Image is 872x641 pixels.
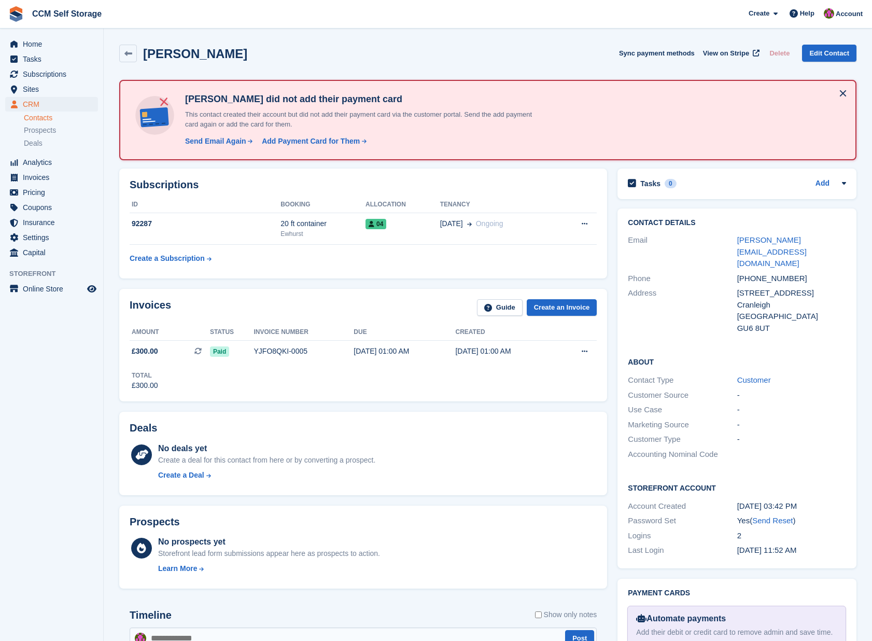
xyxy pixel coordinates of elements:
[628,273,737,285] div: Phone
[23,52,85,66] span: Tasks
[5,37,98,51] a: menu
[5,200,98,215] a: menu
[23,82,85,96] span: Sites
[765,45,794,62] button: Delete
[181,93,544,105] h4: [PERSON_NAME] did not add their payment card
[628,515,737,527] div: Password Set
[365,197,440,213] th: Allocation
[280,218,365,229] div: 20 ft container
[636,612,837,625] div: Automate payments
[455,324,557,341] th: Created
[619,45,695,62] button: Sync payment methods
[254,346,354,357] div: YJFO8QKI-0005
[24,125,98,136] a: Prospects
[455,346,557,357] div: [DATE] 01:00 AM
[23,170,85,185] span: Invoices
[133,93,177,137] img: no-card-linked-e7822e413c904bf8b177c4d89f31251c4716f9871600ec3ca5bfc59e148c83f4.svg
[210,346,229,357] span: Paid
[750,516,795,525] span: ( )
[737,515,846,527] div: Yes
[628,287,737,334] div: Address
[23,97,85,112] span: CRM
[158,442,375,455] div: No deals yet
[354,324,455,341] th: Due
[628,530,737,542] div: Logins
[365,219,386,229] span: 04
[130,609,172,621] h2: Timeline
[86,283,98,295] a: Preview store
[737,404,846,416] div: -
[628,434,737,445] div: Customer Type
[703,48,749,59] span: View on Stripe
[258,136,368,147] a: Add Payment Card for Them
[9,269,103,279] span: Storefront
[158,536,380,548] div: No prospects yet
[699,45,762,62] a: View on Stripe
[737,235,807,268] a: [PERSON_NAME][EMAIL_ADDRESS][DOMAIN_NAME]
[24,138,98,149] a: Deals
[628,449,737,461] div: Accounting Nominal Code
[354,346,455,357] div: [DATE] 01:00 AM
[800,8,814,19] span: Help
[280,229,365,239] div: Ewhurst
[440,218,463,229] span: [DATE]
[628,404,737,416] div: Use Case
[5,282,98,296] a: menu
[5,230,98,245] a: menu
[628,419,737,431] div: Marketing Source
[737,323,846,335] div: GU6 8UT
[752,516,793,525] a: Send Reset
[440,197,557,213] th: Tenancy
[158,563,197,574] div: Learn More
[535,609,542,620] input: Show only notes
[5,185,98,200] a: menu
[5,67,98,81] a: menu
[476,219,503,228] span: Ongoing
[23,185,85,200] span: Pricing
[23,230,85,245] span: Settings
[815,178,829,190] a: Add
[132,380,158,391] div: £300.00
[280,197,365,213] th: Booking
[24,126,56,135] span: Prospects
[628,500,737,512] div: Account Created
[210,324,254,341] th: Status
[477,299,523,316] a: Guide
[185,136,246,147] div: Send Email Again
[802,45,856,62] a: Edit Contact
[628,482,846,493] h2: Storefront Account
[836,9,863,19] span: Account
[628,389,737,401] div: Customer Source
[158,455,375,466] div: Create a deal for this contact from here or by converting a prospect.
[5,82,98,96] a: menu
[5,155,98,170] a: menu
[262,136,360,147] div: Add Payment Card for Them
[5,52,98,66] a: menu
[130,516,180,528] h2: Prospects
[23,155,85,170] span: Analytics
[23,245,85,260] span: Capital
[181,109,544,130] p: This contact created their account but did not add their payment card via the customer portal. Se...
[23,37,85,51] span: Home
[130,179,597,191] h2: Subscriptions
[628,545,737,556] div: Last Login
[5,170,98,185] a: menu
[130,299,171,316] h2: Invoices
[737,546,797,554] time: 2025-07-09 10:52:49 UTC
[628,219,846,227] h2: Contact Details
[737,389,846,401] div: -
[158,470,375,481] a: Create a Deal
[737,375,771,384] a: Customer
[23,67,85,81] span: Subscriptions
[737,311,846,323] div: [GEOGRAPHIC_DATA]
[737,434,846,445] div: -
[158,563,380,574] a: Learn More
[737,287,846,299] div: [STREET_ADDRESS]
[737,419,846,431] div: -
[535,609,597,620] label: Show only notes
[636,627,837,638] div: Add their debit or credit card to remove admin and save time.
[23,282,85,296] span: Online Store
[5,245,98,260] a: menu
[628,589,846,597] h2: Payment cards
[749,8,769,19] span: Create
